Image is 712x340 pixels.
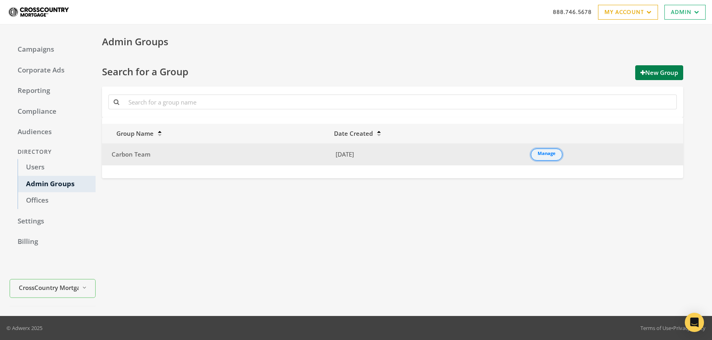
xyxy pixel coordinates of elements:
span: Admin Groups [102,34,168,49]
div: • [640,324,706,332]
p: © Adwerx 2025 [6,324,42,332]
button: CrossCountry Mortgage [10,279,96,298]
div: Open Intercom Messenger [685,313,704,332]
a: Offices [18,192,96,209]
a: 888.746.5678 [553,8,592,16]
a: Admin Groups [18,176,96,193]
span: CrossCountry Mortgage [19,283,79,292]
img: Adwerx [6,2,72,22]
a: Terms of Use [640,324,671,332]
button: New Group [635,65,683,80]
a: Billing [10,233,96,250]
span: Search for a Group [102,65,188,80]
a: Corporate Ads [10,62,96,79]
a: Campaigns [10,41,96,58]
a: Users [18,159,96,176]
a: Reporting [10,82,96,99]
a: Compliance [10,103,96,120]
span: Date Created [334,129,373,137]
div: Directory [10,145,96,159]
i: Search for a group name [114,99,119,105]
a: Manage [531,149,562,161]
a: Privacy Policy [673,324,706,332]
a: Admin [664,5,706,20]
td: [DATE] [329,143,526,165]
span: Carbon Team [112,150,150,158]
a: My Account [598,5,658,20]
a: Settings [10,213,96,230]
a: Audiences [10,124,96,141]
span: Group Name [107,129,154,137]
input: Search for a group name [124,95,677,109]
